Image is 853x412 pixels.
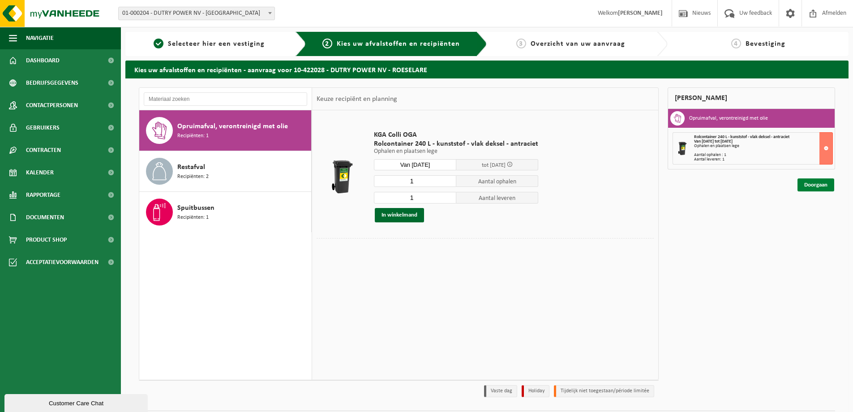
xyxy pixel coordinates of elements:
[4,392,150,412] iframe: chat widget
[177,203,214,213] span: Spuitbussen
[694,144,832,148] div: Ophalen en plaatsen lege
[694,153,832,157] div: Aantal ophalen : 1
[144,92,307,106] input: Materiaal zoeken
[130,39,288,49] a: 1Selecteer hier een vestiging
[139,110,312,151] button: Opruimafval, verontreinigd met olie Recipiënten: 1
[177,213,209,222] span: Recipiënten: 1
[374,148,538,155] p: Ophalen en plaatsen lege
[731,39,741,48] span: 4
[139,151,312,192] button: Restafval Recipiënten: 2
[797,178,834,191] a: Doorgaan
[375,208,424,222] button: In winkelmand
[694,157,832,162] div: Aantal leveren: 1
[482,162,506,168] span: tot [DATE]
[26,206,64,229] span: Documenten
[26,161,54,184] span: Kalender
[154,39,163,48] span: 1
[26,139,61,161] span: Contracten
[26,229,67,251] span: Product Shop
[516,39,526,48] span: 3
[312,88,402,110] div: Keuze recipiënt en planning
[374,159,456,170] input: Selecteer datum
[177,121,288,132] span: Opruimafval, verontreinigd met olie
[484,385,517,397] li: Vaste dag
[119,7,274,20] span: 01-000204 - DUTRY POWER NV - ROESELARE
[694,139,733,144] strong: Van [DATE] tot [DATE]
[26,184,60,206] span: Rapportage
[26,251,99,273] span: Acceptatievoorwaarden
[26,94,78,117] span: Contactpersonen
[322,39,332,48] span: 2
[374,139,538,148] span: Rolcontainer 240 L - kunststof - vlak deksel - antraciet
[746,40,785,48] span: Bevestiging
[125,61,849,78] h2: Kies uw afvalstoffen en recipiënten - aanvraag voor 10-422028 - DUTRY POWER NV - ROESELARE
[139,192,312,232] button: Spuitbussen Recipiënten: 1
[26,49,60,72] span: Dashboard
[374,130,538,139] span: KGA Colli OGA
[554,385,654,397] li: Tijdelijk niet toegestaan/période limitée
[522,385,549,397] li: Holiday
[668,87,835,109] div: [PERSON_NAME]
[177,162,205,173] span: Restafval
[456,192,539,204] span: Aantal leveren
[177,173,209,181] span: Recipiënten: 2
[26,72,78,94] span: Bedrijfsgegevens
[689,111,768,126] h3: Opruimafval, verontreinigd met olie
[26,27,54,49] span: Navigatie
[118,7,275,20] span: 01-000204 - DUTRY POWER NV - ROESELARE
[618,10,663,17] strong: [PERSON_NAME]
[456,175,539,187] span: Aantal ophalen
[168,40,265,48] span: Selecteer hier een vestiging
[26,117,60,139] span: Gebruikers
[337,40,460,48] span: Kies uw afvalstoffen en recipiënten
[694,134,789,139] span: Rolcontainer 240 L - kunststof - vlak deksel - antraciet
[531,40,625,48] span: Overzicht van uw aanvraag
[177,132,209,140] span: Recipiënten: 1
